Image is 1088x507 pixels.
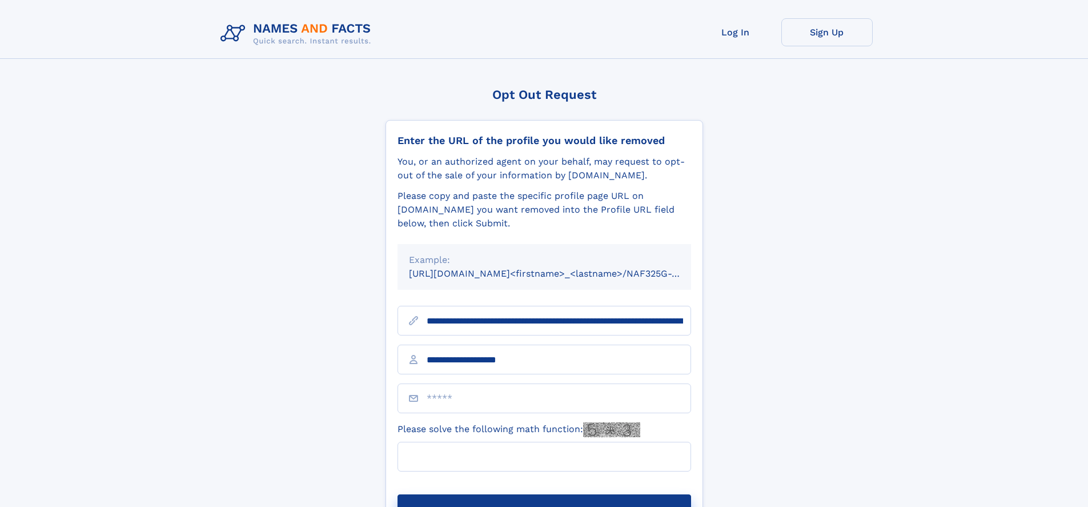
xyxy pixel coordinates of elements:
[398,189,691,230] div: Please copy and paste the specific profile page URL on [DOMAIN_NAME] you want removed into the Pr...
[398,422,640,437] label: Please solve the following math function:
[690,18,781,46] a: Log In
[781,18,873,46] a: Sign Up
[398,134,691,147] div: Enter the URL of the profile you would like removed
[409,253,680,267] div: Example:
[409,268,713,279] small: [URL][DOMAIN_NAME]<firstname>_<lastname>/NAF325G-xxxxxxxx
[216,18,380,49] img: Logo Names and Facts
[398,155,691,182] div: You, or an authorized agent on your behalf, may request to opt-out of the sale of your informatio...
[386,87,703,102] div: Opt Out Request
